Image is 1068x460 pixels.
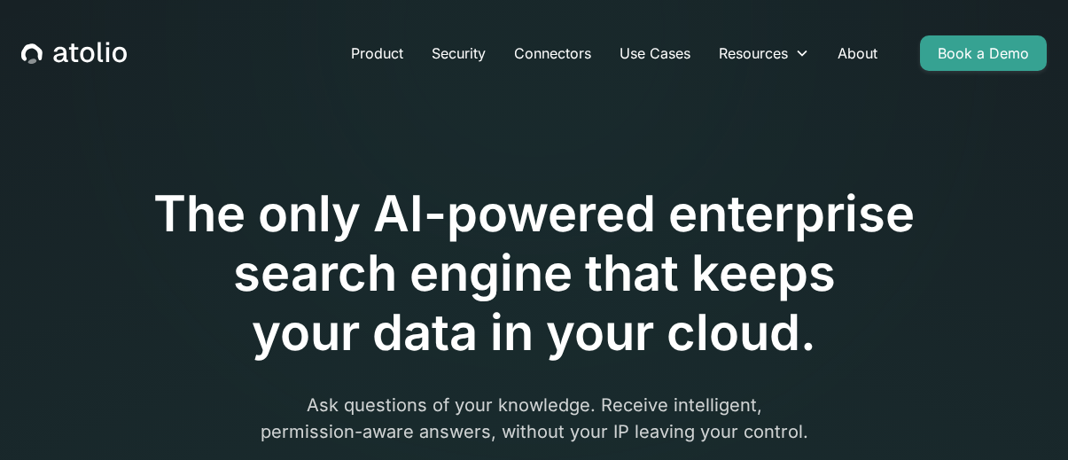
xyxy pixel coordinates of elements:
[194,392,875,445] p: Ask questions of your knowledge. Receive intelligent, permission-aware answers, without your IP l...
[920,35,1047,71] a: Book a Demo
[81,184,988,363] h1: The only AI-powered enterprise search engine that keeps your data in your cloud.
[337,35,417,71] a: Product
[417,35,500,71] a: Security
[705,35,823,71] div: Resources
[605,35,705,71] a: Use Cases
[719,43,788,64] div: Resources
[823,35,892,71] a: About
[21,42,127,65] a: home
[500,35,605,71] a: Connectors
